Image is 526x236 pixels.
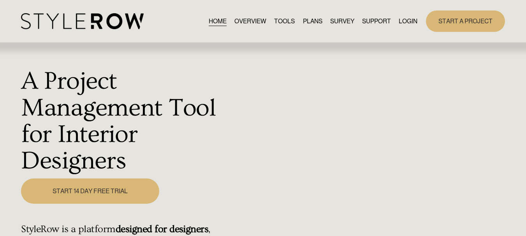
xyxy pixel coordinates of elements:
[209,16,227,26] a: HOME
[426,10,505,32] a: START A PROJECT
[274,16,295,26] a: TOOLS
[362,16,391,26] a: folder dropdown
[234,16,266,26] a: OVERVIEW
[21,178,159,203] a: START 14 DAY FREE TRIAL
[116,224,209,235] strong: designed for designers
[330,16,354,26] a: SURVEY
[21,68,220,174] h1: A Project Management Tool for Interior Designers
[399,16,417,26] a: LOGIN
[303,16,322,26] a: PLANS
[362,17,391,26] span: SUPPORT
[21,13,144,29] img: StyleRow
